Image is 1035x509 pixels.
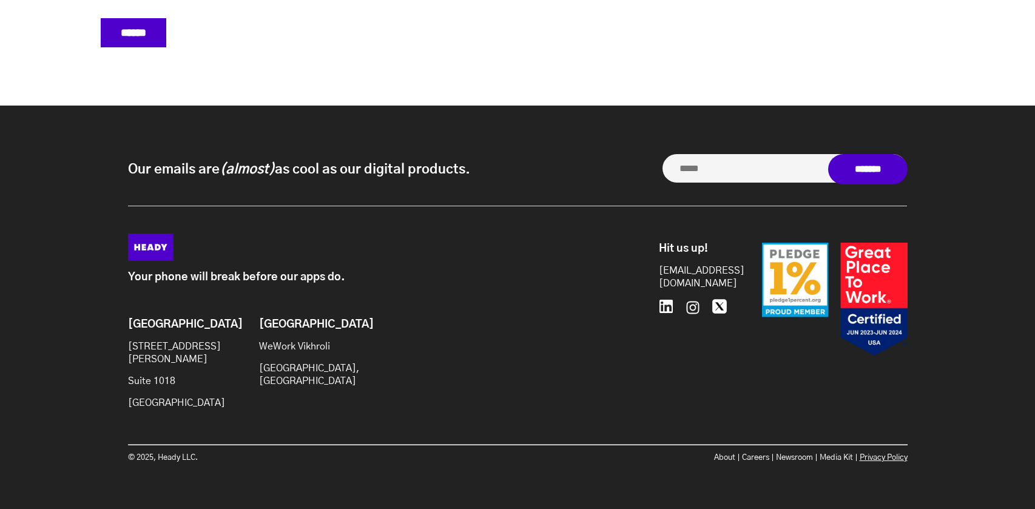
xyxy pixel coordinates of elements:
[659,265,732,290] a: [EMAIL_ADDRESS][DOMAIN_NAME]
[128,160,470,178] p: Our emails are as cool as our digital products.
[820,454,853,462] a: Media Kit
[762,243,908,356] img: Badges-24
[128,340,226,366] p: [STREET_ADDRESS][PERSON_NAME]
[128,271,604,284] p: Your phone will break before our apps do.
[714,454,735,462] a: About
[776,454,813,462] a: Newsroom
[659,243,732,256] h6: Hit us up!
[128,375,226,388] p: Suite 1018
[259,362,357,388] p: [GEOGRAPHIC_DATA], [GEOGRAPHIC_DATA]
[128,319,226,332] h6: [GEOGRAPHIC_DATA]
[220,163,275,176] i: (almost)
[128,451,518,464] p: © 2025, Heady LLC.
[128,397,226,410] p: [GEOGRAPHIC_DATA]
[128,234,174,261] img: Heady_Logo_Web-01 (1)
[259,340,357,353] p: WeWork Vikhroli
[742,454,769,462] a: Careers
[259,319,357,332] h6: [GEOGRAPHIC_DATA]
[860,454,908,462] a: Privacy Policy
